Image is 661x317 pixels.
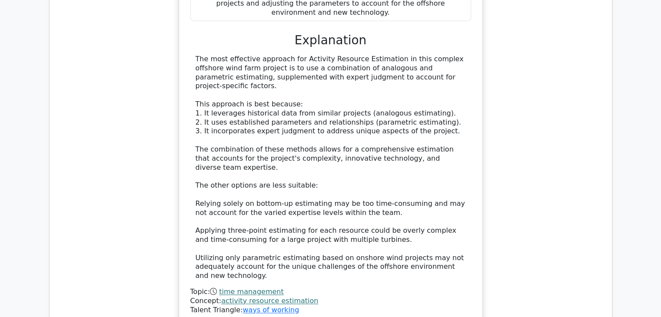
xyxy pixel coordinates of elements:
[242,306,299,314] a: ways of working
[190,297,471,306] div: Concept:
[190,287,471,314] div: Talent Triangle:
[196,33,466,48] h3: Explanation
[190,287,471,297] div: Topic:
[219,287,283,296] a: time management
[221,297,318,305] a: activity resource estimation
[196,55,466,281] div: The most effective approach for Activity Resource Estimation in this complex offshore wind farm p...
